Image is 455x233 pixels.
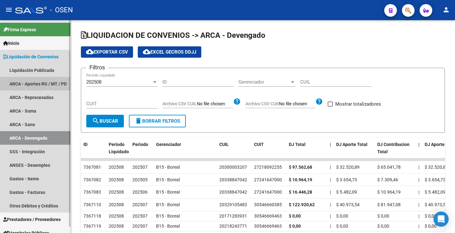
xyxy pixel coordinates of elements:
[132,213,148,218] span: 202507
[425,165,448,170] span: $ 32.520,89
[336,189,357,195] span: $ 5.482,09
[81,46,133,58] button: Exportar CSV
[219,176,247,183] div: 20338847042
[86,63,108,72] h3: Filtros
[289,202,315,207] strong: $ 122.920,62
[289,165,312,170] strong: $ 97.562,68
[83,189,101,195] span: 7367083
[336,165,360,170] span: $ 32.520,89
[86,48,94,55] mat-icon: cloud_download
[109,189,124,195] span: 202508
[425,177,446,182] span: $ 3.654,73
[83,202,101,207] span: 7367110
[377,177,398,182] span: $ 7.309,46
[233,98,241,105] mat-icon: help
[156,142,181,147] span: Gerenciador
[132,142,148,147] span: Periodo
[254,213,282,220] div: 30546669463
[132,177,148,182] span: 202505
[156,177,180,182] span: B15 - Boreal
[109,202,124,207] span: 202508
[425,142,445,147] span: DJ Aporte
[330,189,331,195] span: |
[289,224,301,229] strong: $ 0,00
[81,138,106,166] datatable-header-cell: ID
[83,213,101,218] span: 7367118
[375,138,416,166] datatable-header-cell: DJ Contribucion Total
[81,31,265,40] span: LIQUIDACION DE CONVENIOS -> ARCA - Devengado
[377,224,389,229] span: $ 0,00
[109,224,124,229] span: 202508
[156,213,180,218] span: B15 - Boreal
[377,142,409,154] span: DJ Contribucion Total
[377,213,389,218] span: $ 0,00
[3,53,58,60] span: Liquidación de Convenios
[315,98,323,105] mat-icon: help
[3,216,61,223] span: Prestadores / Proveedores
[425,202,448,207] span: $ 40.973,54
[92,118,118,124] span: Buscar
[377,202,401,207] span: $ 81.947,08
[330,142,331,147] span: |
[83,165,101,170] span: 7367081
[156,165,180,170] span: B15 - Boreal
[289,213,301,218] strong: $ 0,00
[138,46,201,58] button: EXCEL GECROS DDJJ
[254,142,264,147] span: CUIT
[336,177,357,182] span: $ 3.654,73
[416,138,422,166] datatable-header-cell: |
[197,101,233,107] input: Archivo CSV CUIL
[162,101,197,106] span: Archivo CSV CUIL
[418,142,420,147] span: |
[336,224,348,229] span: $ 0,00
[418,202,419,207] span: |
[330,213,331,218] span: |
[330,165,331,170] span: |
[109,177,124,182] span: 202508
[219,142,229,147] span: CUIL
[143,48,150,55] mat-icon: cloud_download
[3,40,19,47] span: Inicio
[83,224,101,229] span: 7367119
[106,138,130,166] datatable-header-cell: Periodo Liquidado
[130,138,154,166] datatable-header-cell: Periodo
[5,6,13,14] mat-icon: menu
[335,100,381,108] span: Mostrar totalizadores
[219,189,247,196] div: 20338847042
[254,189,282,196] div: 27241647000
[83,177,101,182] span: 7367082
[289,189,312,195] strong: $ 16.446,28
[252,138,286,166] datatable-header-cell: CUIT
[219,164,247,171] div: 20300003207
[336,213,348,218] span: $ 0,00
[86,49,128,55] span: Exportar CSV
[334,138,375,166] datatable-header-cell: DJ Aporte Total
[254,223,282,230] div: 30546669463
[327,138,334,166] datatable-header-cell: |
[425,213,437,218] span: $ 0,00
[109,165,124,170] span: 202508
[156,202,180,207] span: B15 - Boreal
[336,202,360,207] span: $ 40.973,54
[154,138,217,166] datatable-header-cell: Gerenciador
[254,201,282,208] div: 30546660385
[156,189,180,195] span: B15 - Boreal
[239,79,290,85] span: Gerenciador
[418,189,419,195] span: |
[418,213,419,218] span: |
[3,26,36,33] span: Firma Express
[132,224,148,229] span: 202507
[246,101,279,106] span: Archivo CSV CUIt
[286,138,327,166] datatable-header-cell: DJ Total
[336,142,367,147] span: DJ Aporte Total
[425,224,437,229] span: $ 0,00
[219,213,247,220] div: 20171283931
[330,224,331,229] span: |
[92,117,100,125] mat-icon: search
[418,165,419,170] span: |
[135,117,142,125] mat-icon: delete
[109,142,129,154] span: Periodo Liquidado
[418,224,419,229] span: |
[434,212,449,227] div: Open Intercom Messenger
[330,202,331,207] span: |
